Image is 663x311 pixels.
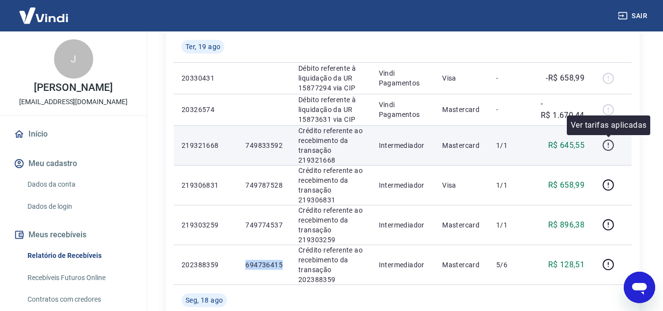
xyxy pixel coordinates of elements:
p: Vindi Pagamentos [379,68,427,88]
p: - [496,105,525,114]
p: 749774537 [245,220,283,230]
button: Meus recebíveis [12,224,135,246]
img: Vindi [12,0,76,30]
p: Crédito referente ao recebimento da transação 219303259 [298,205,363,245]
p: 694736415 [245,260,283,270]
p: Mastercard [442,220,480,230]
p: Crédito referente ao recebimento da transação 219321668 [298,126,363,165]
p: 749833592 [245,141,283,150]
p: Débito referente à liquidação da UR 15873631 via CIP [298,95,363,124]
p: 20326574 [182,105,230,114]
p: Ver tarifas aplicadas [571,119,646,131]
p: 219306831 [182,180,230,190]
p: 5/6 [496,260,525,270]
p: -R$ 1.670,44 [541,98,584,121]
p: Intermediador [379,180,427,190]
a: Início [12,123,135,145]
button: Meu cadastro [12,153,135,174]
div: J [54,39,93,79]
p: 1/1 [496,220,525,230]
p: Crédito referente ao recebimento da transação 219306831 [298,166,363,205]
a: Contratos com credores [24,289,135,310]
p: Intermediador [379,141,427,150]
p: Intermediador [379,260,427,270]
p: 202388359 [182,260,230,270]
p: -R$ 658,99 [546,72,584,84]
a: Dados da conta [24,174,135,195]
button: Sair [616,7,651,25]
p: Vindi Pagamentos [379,100,427,119]
iframe: Botão para abrir a janela de mensagens [624,272,655,303]
a: Relatório de Recebíveis [24,246,135,266]
p: Mastercard [442,141,480,150]
p: 1/1 [496,141,525,150]
p: 20330431 [182,73,230,83]
p: Débito referente à liquidação da UR 15877294 via CIP [298,63,363,93]
p: 749787528 [245,180,283,190]
a: Recebíveis Futuros Online [24,268,135,288]
p: Intermediador [379,220,427,230]
p: Mastercard [442,260,480,270]
p: 219303259 [182,220,230,230]
p: [PERSON_NAME] [34,83,112,93]
p: R$ 658,99 [548,179,585,191]
p: 1/1 [496,180,525,190]
p: R$ 645,55 [548,140,585,151]
p: - [496,73,525,83]
p: R$ 896,38 [548,219,585,231]
p: R$ 128,51 [548,259,585,271]
p: Visa [442,73,480,83]
p: 219321668 [182,141,230,150]
p: Mastercard [442,105,480,114]
p: Crédito referente ao recebimento da transação 202388359 [298,245,363,284]
span: Seg, 18 ago [186,295,223,305]
span: Ter, 19 ago [186,42,220,52]
p: [EMAIL_ADDRESS][DOMAIN_NAME] [19,97,128,107]
a: Dados de login [24,197,135,217]
p: Visa [442,180,480,190]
